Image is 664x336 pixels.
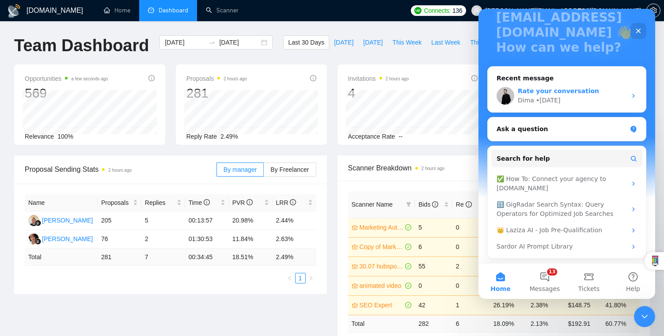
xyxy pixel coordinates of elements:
div: Sardor AI Prompt Library [13,230,164,246]
a: Marketing Automation [360,223,404,232]
img: logo [7,4,21,18]
div: 👑 Laziza AI - Job Pre-Qualification [18,217,148,226]
td: 6 [415,237,452,257]
span: Proposal Sending Stats [25,164,216,175]
span: Search for help [18,145,72,155]
span: Bids [418,201,438,208]
td: Total [25,249,98,266]
span: -- [398,133,402,140]
span: Invitations [348,73,409,84]
span: filter [404,198,413,211]
th: Replies [141,194,185,211]
td: 2 [141,230,185,249]
span: info-circle [247,199,253,205]
span: Re [456,201,472,208]
div: [PERSON_NAME] [42,234,93,244]
td: 20.98% [229,211,273,230]
td: 5 [415,218,452,237]
div: Sardor AI Prompt Library [18,233,148,242]
a: AS[PERSON_NAME] [28,216,93,223]
a: SEO Expert [360,300,404,310]
td: 0 [452,276,490,295]
span: Home [12,277,32,283]
span: setting [647,7,660,14]
span: left [287,276,292,281]
li: Next Page [306,273,316,283]
th: Proposals [98,194,141,211]
td: $ 192.91 [565,315,602,332]
span: Acceptance Rate [348,133,395,140]
iframe: Intercom live chat [634,306,655,327]
div: [PERSON_NAME] [42,215,93,225]
span: Reply Rate [186,133,217,140]
td: 41.80% [602,295,639,315]
td: 0 [452,218,490,237]
div: Close [152,14,168,30]
td: 2.63% [273,230,316,249]
div: Recent messageProfile image for DimaRate your conversationDima•[DATE] [9,57,168,104]
div: 🔠 GigRadar Search Syntax: Query Operators for Optimized Job Searches [13,188,164,213]
li: Previous Page [285,273,295,283]
td: 5 [141,211,185,230]
span: info-circle [432,201,438,208]
button: left [285,273,295,283]
li: 1 [295,273,306,283]
span: 2.49% [220,133,238,140]
span: Proposals [186,73,247,84]
span: info-circle [310,75,316,81]
td: 0 [415,276,452,295]
td: 2.13 % [527,315,565,332]
span: [DATE] [334,38,353,47]
td: 2.49 % [273,249,316,266]
span: dashboard [148,7,154,13]
span: info-circle [148,75,155,81]
img: AS [28,215,39,226]
td: 55 [415,257,452,276]
span: info-circle [290,199,296,205]
div: Ask a question [18,116,148,125]
span: crown [352,244,358,250]
span: Last Week [431,38,460,47]
td: 18.09 % [489,315,527,332]
p: How can we help? [18,31,159,46]
time: 2 hours ago [421,166,445,171]
a: searchScanner [206,7,239,14]
div: 569 [25,85,108,102]
div: Profile image for DimaRate your conversationDima•[DATE] [9,71,167,103]
td: 26.19% [489,295,527,315]
a: EN[PERSON_NAME] [28,235,93,242]
td: 281 [98,249,141,266]
div: ✅ How To: Connect your agency to [DOMAIN_NAME] [18,166,148,184]
div: Dima [39,87,56,96]
img: gigradar-bm.png [35,220,41,226]
a: 30.07 hubspot specialist ([DEMOGRAPHIC_DATA] - not for residents) [360,261,404,271]
div: 281 [186,85,247,102]
span: info-circle [204,199,210,205]
span: check-circle [405,283,411,289]
button: Messages [44,255,88,290]
th: Name [25,194,98,211]
span: info-circle [471,75,478,81]
td: 00:34:45 [185,249,229,266]
span: PVR [232,199,253,206]
button: Last 30 Days [283,35,329,49]
span: 136 [452,6,462,15]
div: ✅ How To: Connect your agency to [DOMAIN_NAME] [13,162,164,188]
td: 18.51 % [229,249,273,266]
td: 2.44% [273,211,316,230]
a: Copy of Marketing Automation [360,242,404,252]
span: Connects: [424,6,451,15]
span: [DATE] [363,38,383,47]
td: 7 [141,249,185,266]
td: 6 [452,315,490,332]
time: 2 hours ago [224,76,247,81]
time: a few seconds ago [71,76,108,81]
div: Recent message [18,65,159,74]
span: 100% [57,133,73,140]
button: Help [133,255,177,290]
td: 76 [98,230,141,249]
span: to [209,39,216,46]
input: Start date [165,38,205,47]
time: 2 hours ago [386,76,409,81]
span: user [474,8,480,14]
